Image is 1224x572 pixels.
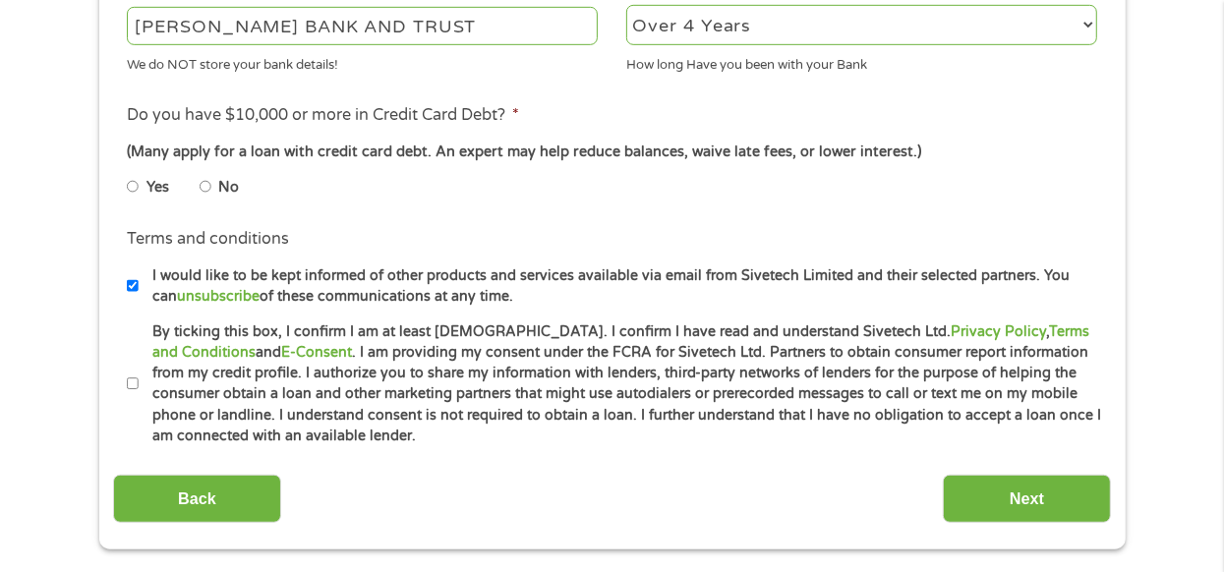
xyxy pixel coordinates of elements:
[139,265,1103,308] label: I would like to be kept informed of other products and services available via email from Sivetech...
[146,177,169,199] label: Yes
[626,48,1097,75] div: How long Have you been with your Bank
[113,475,281,523] input: Back
[139,321,1103,447] label: By ticking this box, I confirm I am at least [DEMOGRAPHIC_DATA]. I confirm I have read and unders...
[951,323,1046,340] a: Privacy Policy
[152,323,1089,361] a: Terms and Conditions
[127,142,1096,163] div: (Many apply for a loan with credit card debt. An expert may help reduce balances, waive late fees...
[127,229,289,250] label: Terms and conditions
[943,475,1111,523] input: Next
[218,177,239,199] label: No
[127,48,598,75] div: We do NOT store your bank details!
[281,344,352,361] a: E-Consent
[127,105,519,126] label: Do you have $10,000 or more in Credit Card Debt?
[177,288,260,305] a: unsubscribe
